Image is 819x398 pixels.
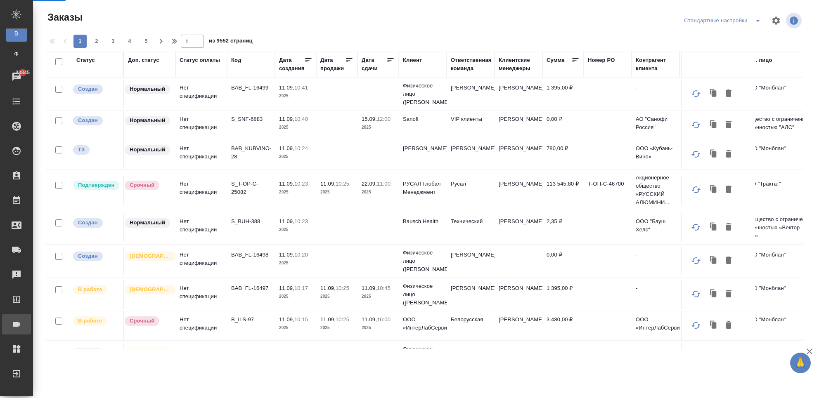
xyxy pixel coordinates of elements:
[72,115,119,126] div: Выставляется автоматически при создании заказа
[403,82,443,106] p: Физическое лицо ([PERSON_NAME])
[72,84,119,95] div: Выставляется автоматически при создании заказа
[542,343,584,372] td: 0,00 ₽
[107,35,120,48] button: 3
[107,37,120,45] span: 3
[130,181,154,189] p: Срочный
[130,146,165,154] p: Нормальный
[686,251,706,271] button: Обновить
[175,247,227,276] td: Нет спецификации
[279,324,312,332] p: 2025
[294,145,308,151] p: 10:24
[279,252,294,258] p: 11.09,
[231,217,271,226] p: S_BUH-388
[686,144,706,164] button: Обновить
[403,316,443,332] p: ООО «ИнтерЛабСервис»
[447,111,495,140] td: VIP клиенты
[279,259,312,267] p: 2025
[377,116,391,122] p: 12:00
[636,115,675,132] p: АО "Санофи Россия"
[451,56,492,73] div: Ответственная команда
[786,13,803,28] span: Посмотреть информацию
[294,218,308,224] p: 10:23
[175,176,227,205] td: Нет спецификации
[294,316,308,323] p: 10:15
[320,188,353,196] p: 2025
[542,111,584,140] td: 0,00 ₽
[679,280,727,309] td: Холов
[686,347,706,367] button: Обновить
[495,80,542,108] td: [PERSON_NAME]
[72,251,119,262] div: Выставляется автоматически при создании заказа
[790,353,811,373] button: 🙏
[175,80,227,108] td: Нет спецификации
[547,56,564,64] div: Сумма
[495,311,542,340] td: [PERSON_NAME]
[447,176,495,205] td: Русал
[320,316,336,323] p: 11.09,
[722,117,736,133] button: Удалить
[686,316,706,335] button: Обновить
[175,213,227,242] td: Нет спецификации
[447,343,495,372] td: Крылатское
[140,37,153,45] span: 5
[320,56,345,73] div: Дата продажи
[294,85,308,91] p: 10:41
[686,84,706,104] button: Обновить
[124,251,171,262] div: Выставляется автоматически для первых 3 заказов нового контактного лица. Особое внимание
[722,219,736,235] button: Удалить
[766,11,786,31] span: Настроить таблицу
[78,348,98,356] p: Создан
[336,181,349,187] p: 10:25
[175,343,227,372] td: Нет спецификации
[279,145,294,151] p: 11.09,
[362,181,377,187] p: 22.09,
[706,318,722,333] button: Клонировать
[706,86,722,101] button: Клонировать
[175,311,227,340] td: Нет спецификации
[78,146,85,154] p: ТЗ
[403,345,443,370] p: Физическое лицо (Входящие)
[231,56,241,64] div: Код
[362,292,395,301] p: 2025
[6,25,27,42] a: В
[793,354,807,372] span: 🙏
[294,116,308,122] p: 10:40
[175,140,227,169] td: Нет спецификации
[320,292,353,301] p: 2025
[499,56,538,73] div: Клиентские менеджеры
[279,181,294,187] p: 11.09,
[320,181,336,187] p: 11.09,
[336,316,349,323] p: 10:25
[10,29,23,38] span: В
[636,144,675,161] p: ООО «Кубань-Вино»
[90,37,103,45] span: 2
[124,115,171,126] div: Статус по умолчанию для стандартных заказов
[495,111,542,140] td: [PERSON_NAME]
[447,140,495,169] td: [PERSON_NAME]
[686,180,706,200] button: Обновить
[72,347,119,358] div: Выставляется автоматически при создании заказа
[124,316,171,327] div: Выставляется автоматически, если на указанный объем услуг необходимо больше времени в стандартном...
[72,217,119,228] div: Выставляется автоматически при создании заказа
[636,56,675,73] div: Контрагент клиента
[124,284,171,295] div: Выставляется автоматически для первых 3 заказов нового контактного лица. Особое внимание
[377,181,391,187] p: 11:00
[320,324,353,332] p: 2025
[706,182,722,198] button: Клонировать
[447,80,495,108] td: [PERSON_NAME]
[706,286,722,302] button: Клонировать
[362,285,377,291] p: 11.09,
[123,35,136,48] button: 4
[636,174,675,207] p: Акционерное общество «РУССКИЙ АЛЮМИНИ...
[294,252,308,258] p: 10:20
[495,280,542,309] td: [PERSON_NAME]
[231,180,271,196] p: S_T-OP-C-25082
[279,316,294,323] p: 11.09,
[679,213,727,242] td: Нурымбетова Динара
[403,115,443,123] p: Sanofi
[279,85,294,91] p: 11.09,
[722,146,736,162] button: Удалить
[78,219,98,227] p: Создан
[180,56,220,64] div: Статус оплаты
[679,247,727,276] td: [PERSON_NAME]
